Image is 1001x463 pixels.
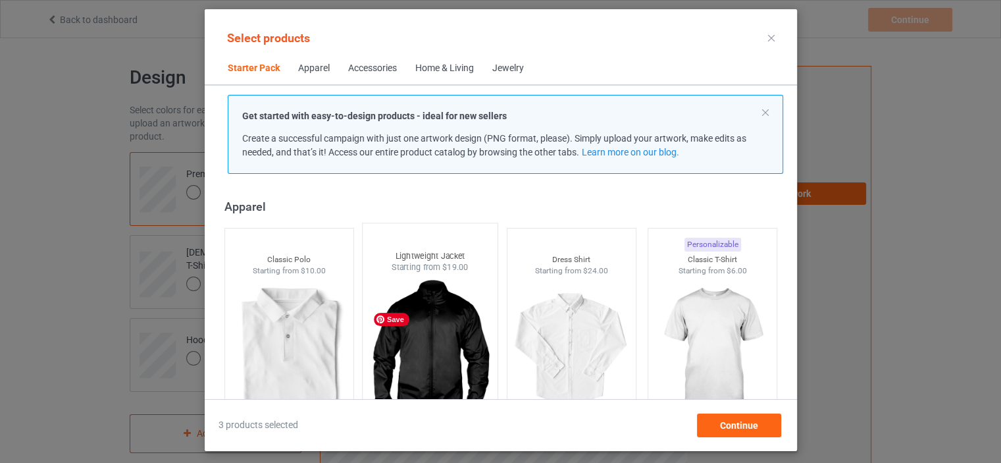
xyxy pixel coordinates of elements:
[648,254,777,265] div: Classic T-Shirt
[684,238,740,252] div: Personalizable
[368,273,492,428] img: regular.jpg
[374,313,409,326] span: Save
[363,262,498,273] div: Starting from
[415,62,474,75] div: Home & Living
[582,266,607,275] span: $24.00
[442,263,469,273] span: $19.00
[224,199,783,214] div: Apparel
[218,53,289,84] span: Starter Pack
[230,276,347,423] img: regular.jpg
[581,147,679,157] a: Learn more on our blog.
[696,414,781,437] div: Continue
[507,254,635,265] div: Dress Shirt
[298,62,330,75] div: Apparel
[492,62,524,75] div: Jewelry
[363,250,498,261] div: Lightweight Jacket
[726,266,746,275] span: $6.00
[507,265,635,277] div: Starting from
[218,419,298,432] span: 3 products selected
[648,265,777,277] div: Starting from
[348,62,397,75] div: Accessories
[224,265,353,277] div: Starting from
[227,31,310,45] span: Select products
[300,266,325,275] span: $10.00
[242,133,746,157] span: Create a successful campaign with just one artwork design (PNG format, please). Simply upload you...
[512,276,630,423] img: regular.jpg
[719,420,757,431] span: Continue
[242,111,507,121] strong: Get started with easy-to-design products - ideal for new sellers
[654,276,771,423] img: regular.jpg
[224,254,353,265] div: Classic Polo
